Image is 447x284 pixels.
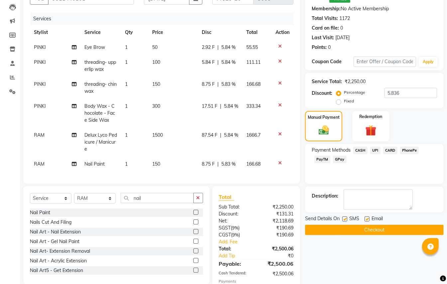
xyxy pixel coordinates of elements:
[214,231,256,238] div: ( )
[125,59,128,65] span: 1
[217,81,219,88] span: |
[256,204,298,211] div: ₹2,250.00
[84,132,117,152] span: Delux Lyco Pedicure / Manicure
[256,211,298,217] div: ₹131.31
[233,232,239,237] span: 9%
[246,81,261,87] span: 166.68
[256,260,298,268] div: ₹2,500.06
[221,44,236,51] span: 5.84 %
[359,114,382,120] label: Redemption
[344,98,354,104] label: Fixed
[214,211,256,217] div: Discount:
[333,156,347,163] span: GPay
[372,215,383,223] span: Email
[219,232,231,238] span: CGST
[224,103,238,110] span: 5.84 %
[202,81,215,88] span: 8.75 F
[152,132,163,138] span: 1500
[312,44,327,51] div: Points:
[84,161,105,167] span: Nail Paint
[232,225,239,230] span: 9%
[246,132,261,138] span: 1666.7
[30,219,71,226] div: Nails Cut And Filing
[30,238,79,245] div: Nail Art - Gel Nail Paint
[214,245,256,252] div: Total:
[221,161,236,168] span: 5.83 %
[256,224,298,231] div: ₹190.69
[344,89,365,95] label: Percentage
[121,25,148,40] th: Qty
[217,161,219,168] span: |
[383,147,397,154] span: CARD
[30,209,50,216] div: Nail Paint
[34,132,45,138] span: RAM
[312,78,342,85] div: Service Total:
[242,25,272,40] th: Total
[152,81,160,87] span: 150
[125,81,128,87] span: 1
[308,114,340,120] label: Manual Payment
[256,217,298,224] div: ₹2,118.69
[224,132,238,139] span: 5.84 %
[246,44,258,50] span: 55.55
[30,228,81,235] div: Nail Art - Nail Extension
[30,267,83,274] div: Nail Art5 - Get Extension
[312,147,351,154] span: Payment Methods
[370,147,381,154] span: UPI
[219,194,234,201] span: Total
[121,193,194,203] input: Search or Scan
[34,81,46,87] span: PINKI
[312,15,338,22] div: Total Visits:
[419,57,438,67] button: Apply
[315,124,332,136] img: _cash.svg
[305,225,444,235] button: Checkout
[202,59,215,66] span: 5.84 F
[34,44,46,50] span: PINKI
[202,44,215,51] span: 2.92 F
[80,25,121,40] th: Service
[152,103,160,109] span: 300
[214,260,256,268] div: Payable:
[125,161,128,167] span: 1
[34,59,46,65] span: PINKI
[312,5,341,12] div: Membership:
[214,204,256,211] div: Sub Total:
[312,58,354,65] div: Coupon Code
[256,270,298,277] div: ₹2,500.06
[328,44,331,51] div: 0
[256,245,298,252] div: ₹2,500.06
[246,161,261,167] span: 166.68
[220,103,221,110] span: |
[152,44,158,50] span: 50
[263,252,298,259] div: ₹0
[34,103,46,109] span: PINKI
[202,103,217,110] span: 17.51 F
[221,59,236,66] span: 5.84 %
[31,13,298,25] div: Services
[214,224,256,231] div: ( )
[30,257,87,264] div: Nail Art - Acrylic Extension
[272,25,293,40] th: Action
[221,81,236,88] span: 5.83 %
[256,231,298,238] div: ₹190.69
[202,161,215,168] span: 8.75 F
[214,270,256,277] div: Cash Tendered:
[312,193,338,200] div: Description:
[125,44,128,50] span: 1
[305,215,340,223] span: Send Details On
[345,78,366,85] div: ₹2,250.00
[314,156,330,163] span: PayTM
[84,103,115,123] span: Body Wax - Chocolate - Face Side Wax
[34,161,45,167] span: RAM
[30,25,80,40] th: Stylist
[312,5,437,12] div: No Active Membership
[217,59,219,66] span: |
[202,132,217,139] span: 87.54 F
[125,103,128,109] span: 1
[220,132,221,139] span: |
[246,103,261,109] span: 333.34
[217,44,219,51] span: |
[339,15,350,22] div: 1172
[214,217,256,224] div: Net:
[362,124,380,137] img: _gift.svg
